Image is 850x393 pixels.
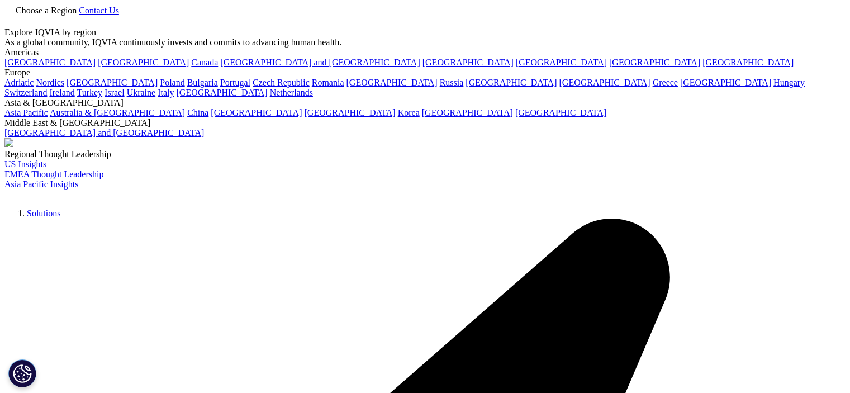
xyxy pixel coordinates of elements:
a: [GEOGRAPHIC_DATA] [346,78,438,87]
img: 2093_analyzing-data-using-big-screen-display-and-laptop.png [4,138,13,147]
a: Turkey [77,88,102,97]
div: Europe [4,68,846,78]
div: Americas [4,48,846,58]
a: [GEOGRAPHIC_DATA] [516,58,607,67]
div: As a global community, IQVIA continuously invests and commits to advancing human health. [4,37,846,48]
a: Solutions [27,209,60,218]
a: [GEOGRAPHIC_DATA] [4,58,96,67]
button: Definições de cookies [8,359,36,387]
a: Hungary [773,78,805,87]
a: Russia [440,78,464,87]
a: Asia Pacific [4,108,48,117]
a: Poland [160,78,184,87]
a: China [187,108,208,117]
a: Ukraine [127,88,156,97]
a: Netherlands [270,88,313,97]
a: Switzerland [4,88,47,97]
div: Regional Thought Leadership [4,149,846,159]
a: [GEOGRAPHIC_DATA] and [GEOGRAPHIC_DATA] [4,128,204,138]
a: Bulgaria [187,78,218,87]
a: [GEOGRAPHIC_DATA] [211,108,302,117]
a: Ireland [49,88,74,97]
a: [GEOGRAPHIC_DATA] [422,58,514,67]
div: Asia & [GEOGRAPHIC_DATA] [4,98,846,108]
a: Greece [653,78,678,87]
a: [GEOGRAPHIC_DATA] [67,78,158,87]
a: [GEOGRAPHIC_DATA] [609,58,700,67]
a: Australia & [GEOGRAPHIC_DATA] [50,108,185,117]
a: Korea [398,108,420,117]
a: Asia Pacific Insights [4,179,78,189]
span: Choose a Region [16,6,77,15]
a: Contact Us [79,6,119,15]
a: [GEOGRAPHIC_DATA] [422,108,513,117]
a: Adriatic [4,78,34,87]
a: [GEOGRAPHIC_DATA] [515,108,606,117]
a: Portugal [220,78,250,87]
a: Czech Republic [253,78,310,87]
a: [GEOGRAPHIC_DATA] and [GEOGRAPHIC_DATA] [220,58,420,67]
a: [GEOGRAPHIC_DATA] [98,58,189,67]
a: Italy [158,88,174,97]
a: Nordics [36,78,64,87]
a: [GEOGRAPHIC_DATA] [559,78,650,87]
a: [GEOGRAPHIC_DATA] [176,88,267,97]
a: [GEOGRAPHIC_DATA] [680,78,771,87]
a: Canada [191,58,218,67]
a: Israel [105,88,125,97]
a: Romania [312,78,344,87]
a: EMEA Thought Leadership [4,169,103,179]
a: [GEOGRAPHIC_DATA] [466,78,557,87]
div: Middle East & [GEOGRAPHIC_DATA] [4,118,846,128]
a: [GEOGRAPHIC_DATA] [702,58,794,67]
a: [GEOGRAPHIC_DATA] [305,108,396,117]
div: Explore IQVIA by region [4,27,846,37]
a: US Insights [4,159,46,169]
